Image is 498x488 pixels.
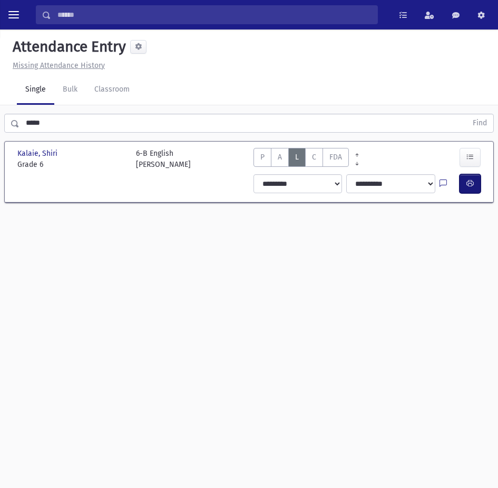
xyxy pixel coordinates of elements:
[253,148,349,170] div: AttTypes
[329,153,342,162] span: FDA
[295,153,299,162] span: L
[17,159,125,170] span: Grade 6
[466,114,493,132] button: Find
[13,61,105,70] u: Missing Attendance History
[278,153,282,162] span: A
[4,5,23,24] button: toggle menu
[260,153,265,162] span: P
[51,5,377,24] input: Search
[136,148,191,170] div: 6-B English [PERSON_NAME]
[312,153,316,162] span: C
[86,75,138,105] a: Classroom
[54,75,86,105] a: Bulk
[17,75,54,105] a: Single
[8,61,105,70] a: Missing Attendance History
[8,38,126,56] h5: Attendance Entry
[17,148,60,159] span: Kalaie, Shiri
